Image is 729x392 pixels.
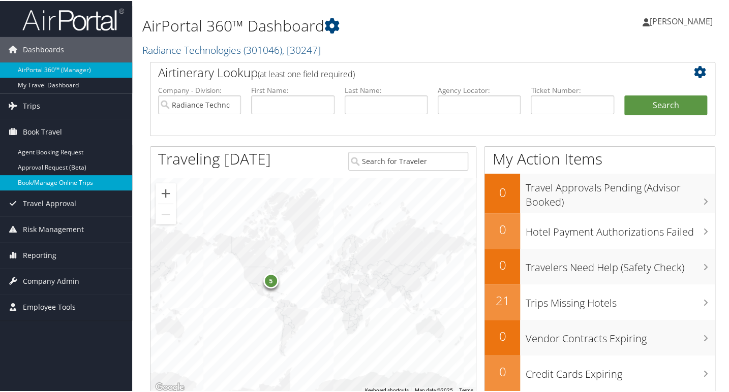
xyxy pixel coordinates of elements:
span: Employee Tools [23,293,76,319]
h3: Credit Cards Expiring [525,361,715,380]
a: 21Trips Missing Hotels [484,283,715,319]
span: (at least one field required) [258,68,355,79]
a: Terms (opens in new tab) [459,386,473,392]
h2: 0 [484,220,520,237]
button: Zoom out [156,203,176,223]
h2: 0 [484,183,520,200]
button: Zoom in [156,182,176,203]
span: Book Travel [23,118,62,144]
label: Agency Locator: [438,84,521,94]
h3: Travelers Need Help (Safety Check) [525,254,715,274]
a: 0Hotel Payment Authorizations Failed [484,212,715,248]
span: Map data ©2025 [414,386,452,392]
h2: 0 [484,255,520,273]
span: , [ 30247 ] [282,42,321,56]
span: Company Admin [23,268,79,293]
h3: Vendor Contracts Expiring [525,325,715,345]
a: [PERSON_NAME] [643,5,723,36]
h3: Travel Approvals Pending (Advisor Booked) [525,175,715,208]
span: Dashboards [23,36,64,61]
button: Search [624,94,707,115]
h1: AirPortal 360™ Dashboard [142,14,529,36]
span: [PERSON_NAME] [650,15,713,26]
h2: 0 [484,326,520,344]
h3: Hotel Payment Authorizations Failed [525,219,715,238]
h2: Airtinerary Lookup [158,63,660,80]
h3: Trips Missing Hotels [525,290,715,309]
label: Company - Division: [158,84,241,94]
div: 5 [263,272,279,287]
a: 0Travelers Need Help (Safety Check) [484,248,715,283]
label: First Name: [251,84,334,94]
h2: 21 [484,291,520,308]
label: Last Name: [345,84,428,94]
h1: My Action Items [484,147,715,169]
label: Ticket Number: [531,84,614,94]
img: airportal-logo.png [22,7,124,30]
span: Reporting [23,242,56,267]
a: Radiance Technologies [142,42,321,56]
a: 0Travel Approvals Pending (Advisor Booked) [484,173,715,212]
a: 0Credit Cards Expiring [484,354,715,390]
a: 0Vendor Contracts Expiring [484,319,715,354]
span: Travel Approval [23,190,76,215]
input: Search for Traveler [348,151,469,170]
span: Risk Management [23,216,84,241]
h2: 0 [484,362,520,379]
span: ( 301046 ) [244,42,282,56]
h1: Traveling [DATE] [158,147,271,169]
span: Trips [23,92,40,118]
